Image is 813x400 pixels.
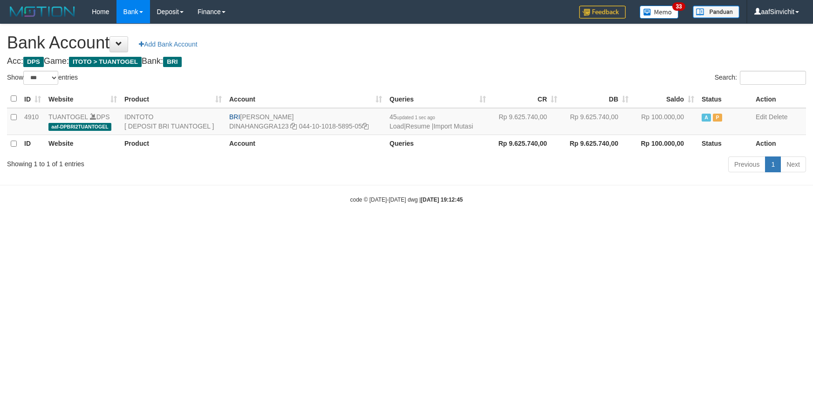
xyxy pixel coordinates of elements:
th: Status [698,90,752,108]
th: Action [752,135,806,153]
th: Saldo: activate to sort column ascending [632,90,698,108]
strong: [DATE] 19:12:45 [421,197,463,203]
small: code © [DATE]-[DATE] dwg | [350,197,463,203]
img: Button%20Memo.svg [640,6,679,19]
a: Next [780,156,806,172]
span: ITOTO > TUANTOGEL [69,57,142,67]
th: Rp 100.000,00 [632,135,698,153]
a: Previous [728,156,765,172]
td: 4910 [20,108,45,135]
th: Website [45,135,121,153]
a: Load [389,122,404,130]
td: Rp 100.000,00 [632,108,698,135]
th: Queries [386,135,490,153]
th: ID [20,135,45,153]
label: Show entries [7,71,78,85]
span: BRI [229,113,240,121]
span: | | [389,113,473,130]
th: DB: activate to sort column ascending [561,90,632,108]
th: Status [698,135,752,153]
th: Rp 9.625.740,00 [490,135,561,153]
a: Edit [756,113,767,121]
th: Rp 9.625.740,00 [561,135,632,153]
th: Product [121,135,225,153]
span: 33 [672,2,685,11]
span: aaf-DPBRI2TUANTOGEL [48,123,111,131]
div: Showing 1 to 1 of 1 entries [7,156,332,169]
span: BRI [163,57,181,67]
a: Copy 044101018589505 to clipboard [362,122,369,130]
a: Delete [769,113,787,121]
img: Feedback.jpg [579,6,626,19]
h4: Acc: Game: Bank: [7,57,806,66]
a: 1 [765,156,781,172]
a: Resume [406,122,430,130]
td: Rp 9.625.740,00 [490,108,561,135]
span: 45 [389,113,435,121]
span: updated 1 sec ago [397,115,435,120]
th: Account: activate to sort column ascending [225,90,386,108]
a: Import Mutasi [433,122,473,130]
input: Search: [740,71,806,85]
th: Website: activate to sort column ascending [45,90,121,108]
th: ID: activate to sort column ascending [20,90,45,108]
th: Account [225,135,386,153]
img: MOTION_logo.png [7,5,78,19]
td: DPS [45,108,121,135]
td: [PERSON_NAME] 044-10-1018-5895-05 [225,108,386,135]
span: DPS [23,57,44,67]
th: Action [752,90,806,108]
label: Search: [715,71,806,85]
td: Rp 9.625.740,00 [561,108,632,135]
th: Queries: activate to sort column ascending [386,90,490,108]
span: Active [702,114,711,122]
img: panduan.png [693,6,739,18]
a: Copy DINAHANGGRA123 to clipboard [290,122,297,130]
select: Showentries [23,71,58,85]
a: DINAHANGGRA123 [229,122,289,130]
td: IDNTOTO [ DEPOSIT BRI TUANTOGEL ] [121,108,225,135]
h1: Bank Account [7,34,806,52]
a: TUANTOGEL [48,113,88,121]
th: Product: activate to sort column ascending [121,90,225,108]
th: CR: activate to sort column ascending [490,90,561,108]
a: Add Bank Account [133,36,203,52]
span: Paused [713,114,722,122]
